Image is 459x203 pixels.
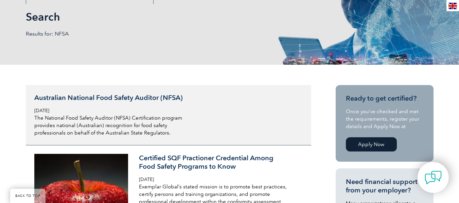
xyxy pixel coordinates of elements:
img: contact-chat.png [425,169,442,186]
img: en [448,3,457,9]
span: [DATE] [34,108,49,114]
a: Australian National Food Safety Auditor (NFSA) [DATE] The National Food Safety Auditor (NFSA) Cer... [26,85,311,145]
h3: Need financial support from your employer? [346,178,423,195]
h3: Ready to get certified? [346,94,423,103]
h1: Search [26,10,287,23]
p: Results for: NFSA [26,30,230,38]
h3: Australian National Food Safety Auditor (NFSA) [34,94,195,102]
p: The National Food Safety Auditor (NFSA) Certification program provides national (Australian) reco... [34,114,195,137]
span: [DATE] [139,177,154,182]
a: BACK TO TOP [10,189,46,203]
a: Apply Now [346,137,397,151]
h3: Certified SQF Practioner Credential Among Food Safety Programs to Know [139,154,300,171]
p: Once you’ve checked and met the requirements, register your details and Apply Now at [346,108,423,130]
